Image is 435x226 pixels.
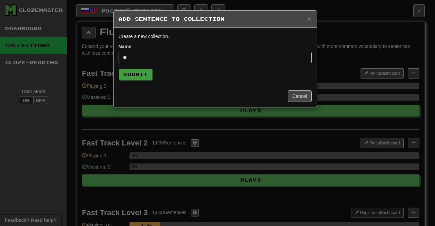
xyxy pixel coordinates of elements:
[307,15,311,22] span: ×
[119,69,152,80] button: Submit
[119,16,312,22] h5: Add Sentence to Collection
[288,90,312,102] button: Cancel
[307,15,311,22] button: Close
[119,43,132,50] label: Name
[119,33,312,40] p: Create a new collection.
